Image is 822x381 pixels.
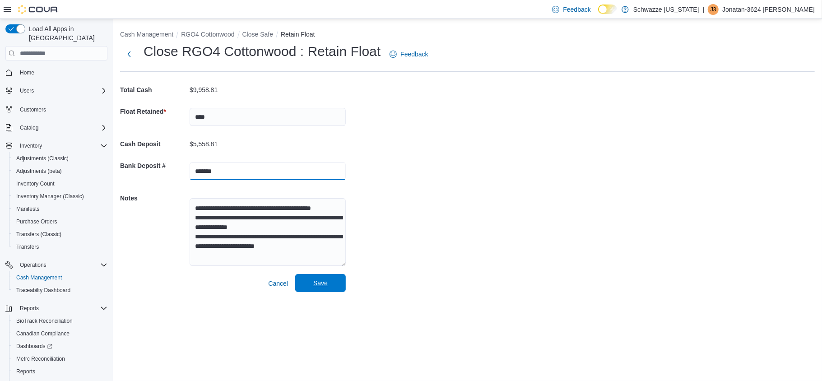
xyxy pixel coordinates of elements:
p: $9,958.81 [190,86,218,93]
a: Purchase Orders [13,216,61,227]
a: Dashboards [13,341,56,352]
span: Dashboards [13,341,107,352]
span: Reports [20,305,39,312]
span: Canadian Compliance [13,328,107,339]
span: Load All Apps in [GEOGRAPHIC_DATA] [25,24,107,42]
button: Users [2,84,111,97]
span: Purchase Orders [16,218,57,225]
span: Transfers (Classic) [13,229,107,240]
span: Reports [16,368,35,375]
a: Metrc Reconciliation [13,353,69,364]
span: Purchase Orders [13,216,107,227]
span: Manifests [16,205,39,213]
span: Inventory Manager (Classic) [13,191,107,202]
span: Metrc Reconciliation [13,353,107,364]
button: Adjustments (beta) [9,165,111,177]
button: Transfers (Classic) [9,228,111,241]
span: Manifests [13,204,107,214]
p: $5,558.81 [190,140,218,148]
a: Feedback [548,0,594,19]
a: Transfers [13,242,42,252]
span: Catalog [16,122,107,133]
span: Reports [16,303,107,314]
button: Next [120,45,138,63]
span: Inventory Count [16,180,55,187]
span: Traceabilty Dashboard [16,287,70,294]
a: Inventory Manager (Classic) [13,191,88,202]
span: Metrc Reconciliation [16,355,65,362]
span: Users [20,87,34,94]
span: Inventory Manager (Classic) [16,193,84,200]
button: BioTrack Reconciliation [9,315,111,327]
button: Customers [2,102,111,116]
button: Inventory [2,139,111,152]
a: Adjustments (beta) [13,166,65,177]
span: Inventory [20,142,42,149]
span: Adjustments (Classic) [13,153,107,164]
p: Jonatan-3624 [PERSON_NAME] [722,4,815,15]
button: Inventory Manager (Classic) [9,190,111,203]
span: Dashboards [16,343,52,350]
h1: Close RGO4 Cottonwood : Retain Float [144,42,381,60]
button: Operations [16,260,50,270]
h5: Cash Deposit [120,135,188,153]
span: Canadian Compliance [16,330,70,337]
button: Save [295,274,346,292]
a: Traceabilty Dashboard [13,285,74,296]
a: Inventory Count [13,178,58,189]
span: Inventory [16,140,107,151]
span: Adjustments (beta) [16,167,62,175]
p: Schwazze [US_STATE] [633,4,699,15]
button: Home [2,66,111,79]
span: Transfers [16,243,39,251]
span: Transfers (Classic) [16,231,61,238]
button: Manifests [9,203,111,215]
span: Users [16,85,107,96]
a: Manifests [13,204,43,214]
span: Cancel [268,279,288,288]
h5: Float Retained [120,102,188,121]
button: Reports [2,302,111,315]
a: Cash Management [13,272,65,283]
button: Operations [2,259,111,271]
button: Canadian Compliance [9,327,111,340]
button: Close Safe [242,31,273,38]
p: | [703,4,705,15]
span: Cash Management [13,272,107,283]
button: Adjustments (Classic) [9,152,111,165]
span: BioTrack Reconciliation [16,317,73,325]
span: Transfers [13,242,107,252]
span: Save [313,279,328,288]
span: Adjustments (Classic) [16,155,69,162]
button: Traceabilty Dashboard [9,284,111,297]
button: Catalog [16,122,42,133]
h5: Notes [120,189,188,207]
a: Reports [13,366,39,377]
img: Cova [18,5,59,14]
span: Reports [13,366,107,377]
button: Inventory [16,140,46,151]
button: Catalog [2,121,111,134]
span: Customers [16,103,107,115]
span: Operations [16,260,107,270]
a: Dashboards [9,340,111,353]
h5: Bank Deposit # [120,157,188,175]
button: Metrc Reconciliation [9,353,111,365]
div: Jonatan-3624 Vega [708,4,719,15]
span: Cash Management [16,274,62,281]
a: Adjustments (Classic) [13,153,72,164]
button: Retain Float [281,31,315,38]
a: Canadian Compliance [13,328,73,339]
nav: An example of EuiBreadcrumbs [120,30,815,41]
button: Reports [9,365,111,378]
button: Reports [16,303,42,314]
button: Cancel [265,274,292,293]
span: Home [20,69,34,76]
span: Traceabilty Dashboard [13,285,107,296]
h5: Total Cash [120,81,188,99]
a: Transfers (Classic) [13,229,65,240]
a: Home [16,67,38,78]
button: Users [16,85,37,96]
a: Customers [16,104,50,115]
